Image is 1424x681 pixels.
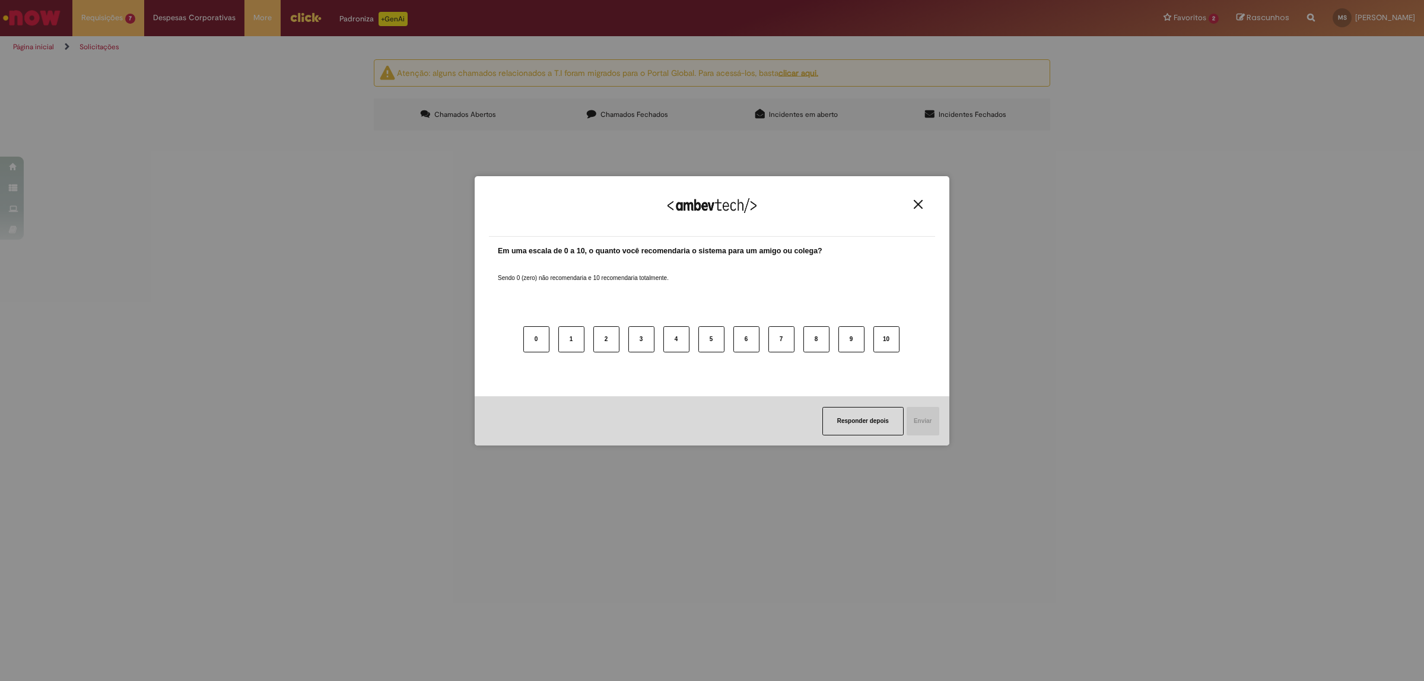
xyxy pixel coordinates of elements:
button: 0 [523,326,549,352]
label: Sendo 0 (zero) não recomendaria e 10 recomendaria totalmente. [498,260,669,282]
button: 1 [558,326,584,352]
button: Responder depois [822,407,904,435]
button: 9 [838,326,864,352]
button: 3 [628,326,654,352]
img: Logo Ambevtech [667,198,757,213]
img: Close [914,200,923,209]
button: Close [910,199,926,209]
button: 5 [698,326,724,352]
button: 7 [768,326,794,352]
button: 10 [873,326,899,352]
button: 2 [593,326,619,352]
button: 4 [663,326,689,352]
button: 8 [803,326,829,352]
label: Em uma escala de 0 a 10, o quanto você recomendaria o sistema para um amigo ou colega? [498,246,822,257]
button: 6 [733,326,759,352]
